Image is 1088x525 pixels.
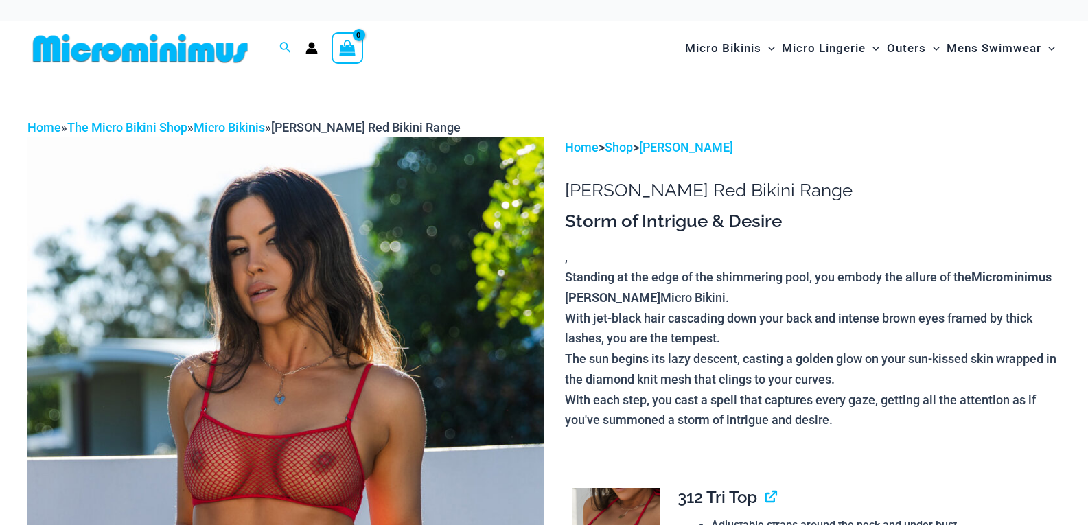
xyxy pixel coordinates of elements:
[778,27,883,69] a: Micro LingerieMenu ToggleMenu Toggle
[943,27,1058,69] a: Mens SwimwearMenu ToggleMenu Toggle
[271,120,461,135] span: [PERSON_NAME] Red Bikini Range
[67,120,187,135] a: The Micro Bikini Shop
[565,210,1061,233] h3: Storm of Intrigue & Desire
[305,42,318,54] a: Account icon link
[782,31,866,66] span: Micro Lingerie
[887,31,926,66] span: Outers
[883,27,943,69] a: OutersMenu ToggleMenu Toggle
[926,31,940,66] span: Menu Toggle
[332,32,363,64] a: View Shopping Cart, empty
[866,31,879,66] span: Menu Toggle
[565,137,1061,158] p: > >
[565,210,1061,430] div: ,
[27,120,61,135] a: Home
[565,140,599,154] a: Home
[678,487,757,507] span: 312 Tri Top
[565,180,1061,201] h1: [PERSON_NAME] Red Bikini Range
[279,40,292,57] a: Search icon link
[1041,31,1055,66] span: Menu Toggle
[605,140,633,154] a: Shop
[639,140,733,154] a: [PERSON_NAME]
[680,25,1061,71] nav: Site Navigation
[27,120,461,135] span: » » »
[947,31,1041,66] span: Mens Swimwear
[761,31,775,66] span: Menu Toggle
[682,27,778,69] a: Micro BikinisMenu ToggleMenu Toggle
[685,31,761,66] span: Micro Bikinis
[27,33,253,64] img: MM SHOP LOGO FLAT
[565,267,1061,430] p: Standing at the edge of the shimmering pool, you embody the allure of the Micro Bikini. With jet-...
[194,120,265,135] a: Micro Bikinis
